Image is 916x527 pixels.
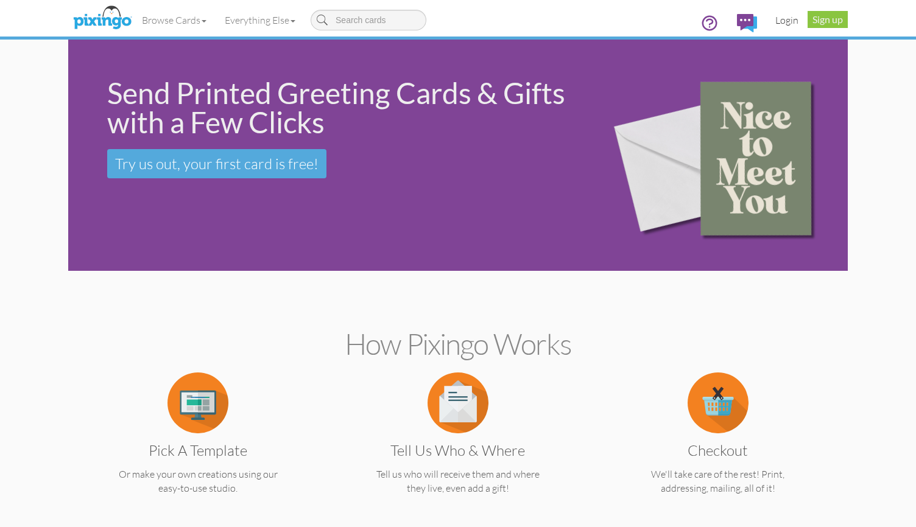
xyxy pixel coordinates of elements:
[107,79,578,137] div: Send Printed Greeting Cards & Gifts with a Few Clicks
[133,5,216,35] a: Browse Cards
[216,5,305,35] a: Everything Else
[107,149,326,178] a: Try us out, your first card is free!
[349,396,566,495] a: Tell us Who & Where Tell us who will receive them and where they live, even add a gift!
[766,5,808,35] a: Login
[115,155,319,173] span: Try us out, your first card is free!
[358,442,557,458] h3: Tell us Who & Where
[688,372,749,433] img: item.alt
[90,467,307,495] p: Or make your own creations using our easy-to-use studio.
[349,467,566,495] p: Tell us who will receive them and where they live, even add a gift!
[90,328,826,360] h2: How Pixingo works
[609,467,826,495] p: We'll take care of the rest! Print, addressing, mailing, all of it!
[90,396,307,495] a: Pick a Template Or make your own creations using our easy-to-use studio.
[618,442,817,458] h3: Checkout
[737,14,757,32] img: comments.svg
[609,396,826,495] a: Checkout We'll take care of the rest! Print, addressing, mailing, all of it!
[70,3,135,33] img: pixingo logo
[99,442,298,458] h3: Pick a Template
[595,43,845,268] img: 15b0954d-2d2f-43ee-8fdb-3167eb028af9.png
[808,11,848,28] a: Sign up
[428,372,488,433] img: item.alt
[167,372,228,433] img: item.alt
[311,10,426,30] input: Search cards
